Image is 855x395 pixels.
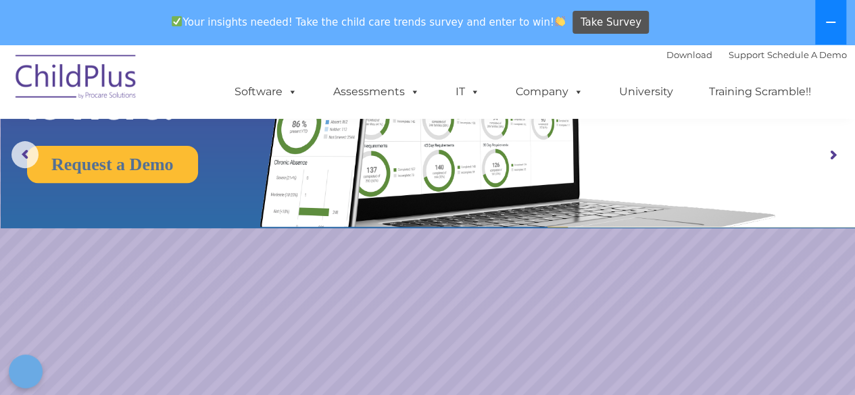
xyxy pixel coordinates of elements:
[320,78,433,105] a: Assessments
[767,49,847,60] a: Schedule A Demo
[188,144,245,155] span: Phone number
[666,49,847,60] font: |
[27,146,198,183] a: Request a Demo
[172,16,182,26] img: ✅
[606,78,687,105] a: University
[188,89,229,99] span: Last name
[695,78,825,105] a: Training Scramble!!
[555,16,565,26] img: 👏
[572,11,649,34] a: Take Survey
[9,45,144,113] img: ChildPlus by Procare Solutions
[9,354,43,388] button: Cookies Settings
[666,49,712,60] a: Download
[442,78,493,105] a: IT
[581,11,641,34] span: Take Survey
[502,78,597,105] a: Company
[221,78,311,105] a: Software
[166,9,571,35] span: Your insights needed! Take the child care trends survey and enter to win!
[729,49,764,60] a: Support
